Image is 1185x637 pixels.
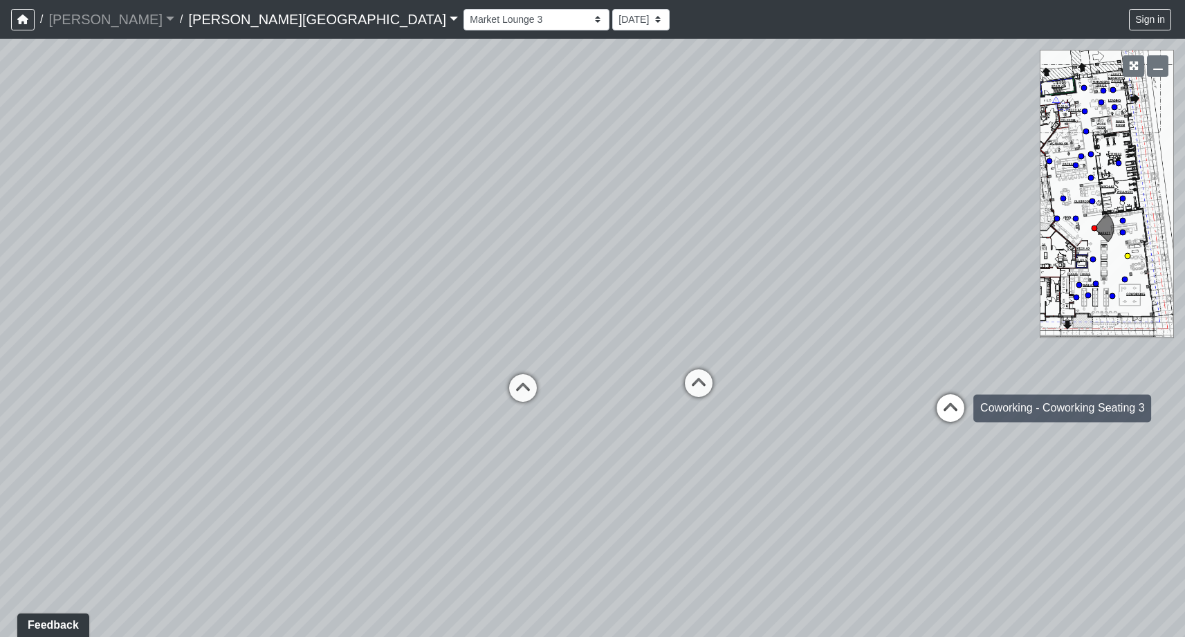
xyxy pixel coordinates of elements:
a: [PERSON_NAME] [48,6,174,33]
iframe: Ybug feedback widget [10,609,92,637]
div: Coworking - Coworking Seating 3 [973,394,1151,422]
span: / [174,6,188,33]
a: [PERSON_NAME][GEOGRAPHIC_DATA] [188,6,458,33]
span: / [35,6,48,33]
button: Sign in [1129,9,1171,30]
